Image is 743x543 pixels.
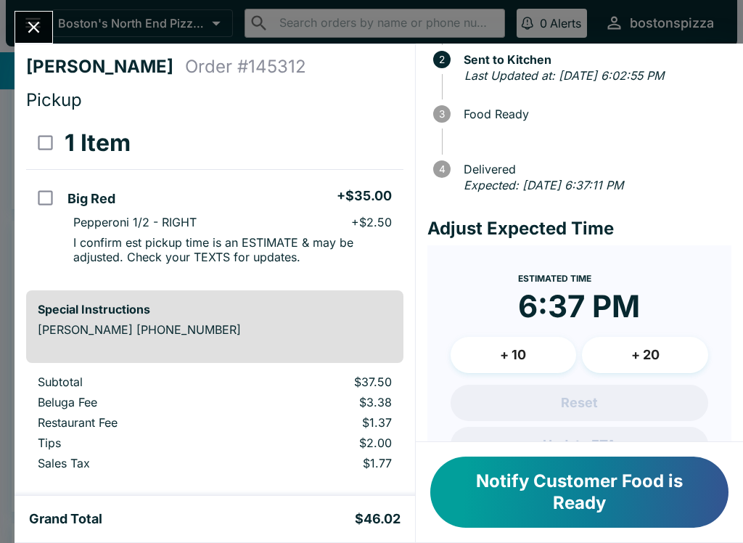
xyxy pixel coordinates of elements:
[456,107,731,121] span: Food Ready
[253,395,392,409] p: $3.38
[38,302,392,317] h6: Special Instructions
[456,53,731,66] span: Sent to Kitchen
[464,68,664,83] em: Last Updated at: [DATE] 6:02:55 PM
[185,56,306,78] h4: Order # 145312
[38,415,229,430] p: Restaurant Fee
[439,108,445,120] text: 3
[438,163,445,175] text: 4
[253,436,392,450] p: $2.00
[26,375,403,476] table: orders table
[26,117,403,279] table: orders table
[439,54,445,65] text: 2
[355,510,401,528] h5: $46.02
[427,218,731,240] h4: Adjust Expected Time
[15,12,52,43] button: Close
[26,89,82,110] span: Pickup
[456,163,731,176] span: Delivered
[518,273,591,284] span: Estimated Time
[67,190,115,208] h5: Big Red
[253,415,392,430] p: $1.37
[65,128,131,158] h3: 1 Item
[38,456,229,470] p: Sales Tax
[351,215,392,229] p: + $2.50
[38,375,229,389] p: Subtotal
[38,322,392,337] p: [PERSON_NAME] [PHONE_NUMBER]
[464,178,623,192] em: Expected: [DATE] 6:37:11 PM
[518,287,640,325] time: 6:37 PM
[73,215,197,229] p: Pepperoni 1/2 - RIGHT
[430,457,728,528] button: Notify Customer Food is Ready
[337,187,392,205] h5: + $35.00
[26,56,185,78] h4: [PERSON_NAME]
[29,510,102,528] h5: Grand Total
[253,375,392,389] p: $37.50
[38,395,229,409] p: Beluga Fee
[38,436,229,450] p: Tips
[253,456,392,470] p: $1.77
[73,235,391,264] p: I confirm est pickup time is an ESTIMATE & may be adjusted. Check your TEXTS for updates.
[451,337,577,373] button: + 10
[582,337,708,373] button: + 20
